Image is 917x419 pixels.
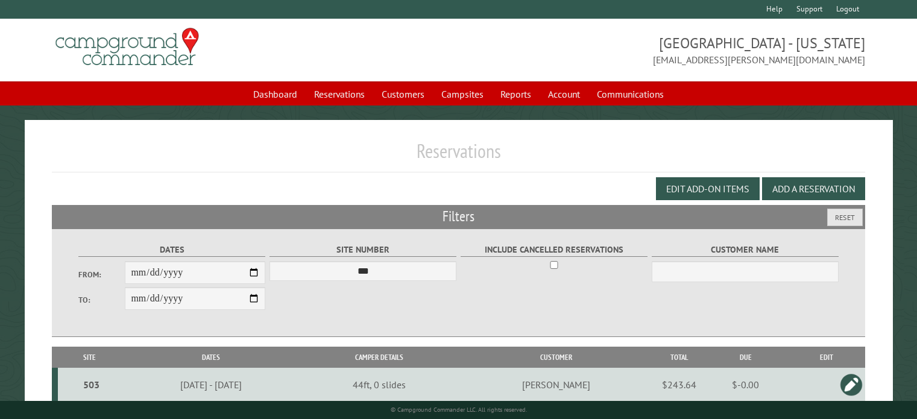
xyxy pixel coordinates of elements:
label: Site Number [269,243,457,257]
label: From: [78,269,125,280]
th: Due [703,347,788,368]
label: Dates [78,243,266,257]
h2: Filters [52,205,865,228]
td: $-0.00 [703,368,788,402]
label: To: [78,294,125,306]
th: Dates [121,347,301,368]
a: Reports [493,83,538,106]
td: [PERSON_NAME] [457,368,655,402]
th: Customer [457,347,655,368]
th: Site [58,347,121,368]
th: Edit [788,347,865,368]
td: $243.64 [655,368,703,402]
small: © Campground Commander LLC. All rights reserved. [391,406,527,414]
button: Reset [827,209,863,226]
th: Total [655,347,703,368]
div: [DATE] - [DATE] [123,379,298,391]
div: 503 [63,379,119,391]
a: Communications [590,83,671,106]
a: Customers [374,83,432,106]
th: Camper Details [301,347,457,368]
label: Include Cancelled Reservations [461,243,648,257]
button: Add a Reservation [762,177,865,200]
span: [GEOGRAPHIC_DATA] - [US_STATE] [EMAIL_ADDRESS][PERSON_NAME][DOMAIN_NAME] [459,33,865,67]
td: 44ft, 0 slides [301,368,457,402]
a: Account [541,83,587,106]
label: Customer Name [652,243,839,257]
a: Reservations [307,83,372,106]
h1: Reservations [52,139,865,172]
a: Dashboard [246,83,304,106]
img: Campground Commander [52,24,203,71]
button: Edit Add-on Items [656,177,760,200]
a: Campsites [434,83,491,106]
